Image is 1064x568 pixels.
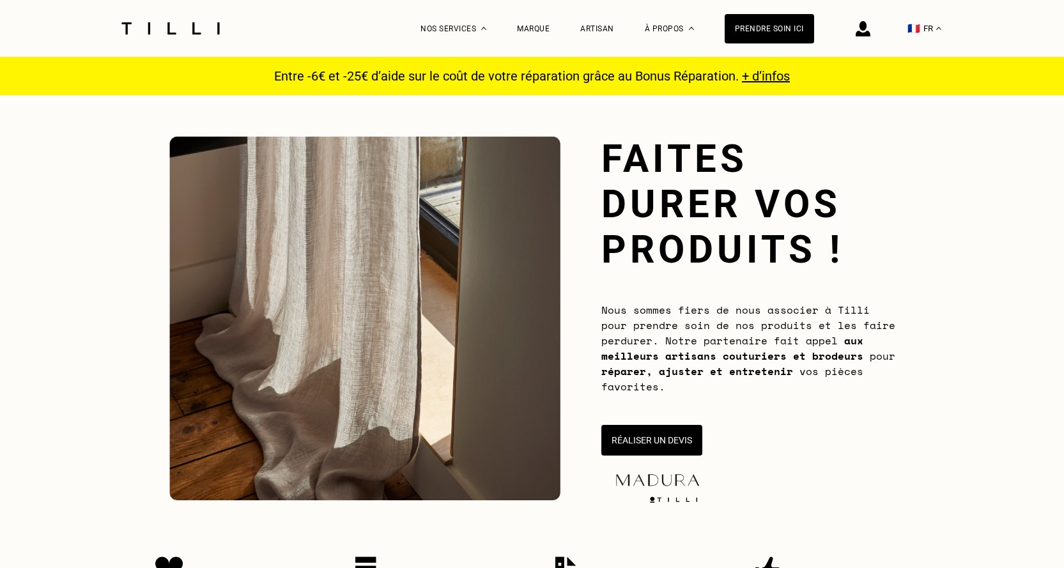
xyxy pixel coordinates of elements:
[601,425,702,456] button: Réaliser un devis
[601,333,863,364] b: aux meilleurs artisans couturiers et brodeurs
[725,14,814,43] a: Prendre soin ici
[645,496,702,503] img: logo Tilli
[481,27,486,30] img: Menu déroulant
[689,27,694,30] img: Menu déroulant à propos
[601,302,895,394] span: Nous sommes fiers de nous associer à Tilli pour prendre soin de nos produits et les faire perdure...
[936,27,941,30] img: menu déroulant
[856,21,870,36] img: icône connexion
[601,136,895,272] h1: Faites durer vos produits !
[580,24,614,33] a: Artisan
[266,68,798,84] p: Entre -6€ et -25€ d’aide sur le coût de votre réparation grâce au Bonus Réparation.
[117,22,224,35] img: Logo du service de couturière Tilli
[517,24,550,33] a: Marque
[613,472,702,489] img: maduraLogo-5877f563076e9857a9763643b83271db.png
[742,68,790,84] a: + d’infos
[601,364,793,379] b: réparer, ajuster et entretenir
[907,22,920,35] span: 🇫🇷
